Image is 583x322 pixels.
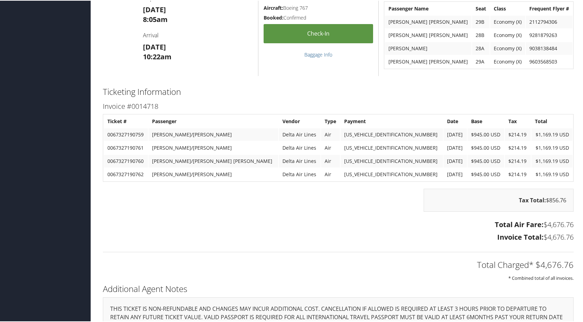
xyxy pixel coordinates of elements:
td: $214.19 [505,167,530,180]
h3: Invoice #0014718 [103,101,574,111]
td: [DATE] [444,141,467,153]
td: Economy (X) [490,15,525,28]
th: Class [490,2,525,14]
th: Date [444,114,467,127]
td: Air [321,141,340,153]
td: 0067327190759 [104,128,148,140]
td: 29A [472,55,490,67]
td: 9038138484 [526,42,573,54]
th: Passenger [149,114,278,127]
th: Ticket # [104,114,148,127]
h2: Additional Agent Notes [103,282,574,294]
td: Delta Air Lines [279,154,320,167]
td: $214.19 [505,141,530,153]
td: [DATE] [444,154,467,167]
td: $945.00 USD [468,154,505,167]
td: [DATE] [444,167,467,180]
h2: Ticketing Information [103,85,574,97]
td: [PERSON_NAME]/[PERSON_NAME] [149,167,278,180]
td: 28A [472,42,490,54]
strong: Aircraft: [264,4,283,10]
td: Economy (X) [490,55,525,67]
small: * Combined total of all invoices. [508,274,574,280]
td: [US_VEHICLE_IDENTIFICATION_NUMBER] [341,154,443,167]
td: $214.19 [505,128,530,140]
td: [PERSON_NAME]/[PERSON_NAME] [149,128,278,140]
strong: Total Air Fare: [495,219,544,229]
td: 29B [472,15,490,28]
th: Type [321,114,340,127]
td: $945.00 USD [468,128,505,140]
strong: Tax Total: [519,196,546,203]
td: [US_VEHICLE_IDENTIFICATION_NUMBER] [341,128,443,140]
td: $945.00 USD [468,167,505,180]
h3: $4,676.76 [103,219,574,229]
td: [PERSON_NAME]/[PERSON_NAME] [PERSON_NAME] [149,154,278,167]
td: 0067327190760 [104,154,148,167]
th: Payment [341,114,443,127]
td: 0067327190762 [104,167,148,180]
th: Vendor [279,114,320,127]
td: 0067327190761 [104,141,148,153]
a: Check-in [264,23,373,43]
td: [US_VEHICLE_IDENTIFICATION_NUMBER] [341,141,443,153]
div: $856.76 [424,188,574,211]
td: Economy (X) [490,28,525,41]
th: Seat [472,2,490,14]
h5: Confirmed [264,14,373,21]
td: 9603568503 [526,55,573,67]
td: [PERSON_NAME]/[PERSON_NAME] [149,141,278,153]
td: $1,169.19 USD [531,128,573,140]
h2: Total Charged* $4,676.76 [103,258,574,270]
td: Air [321,167,340,180]
th: Total [531,114,573,127]
td: 9281879263 [526,28,573,41]
td: $1,169.19 USD [531,141,573,153]
td: $945.00 USD [468,141,505,153]
td: [PERSON_NAME] [385,42,471,54]
td: [US_VEHICLE_IDENTIFICATION_NUMBER] [341,167,443,180]
td: $1,169.19 USD [531,154,573,167]
strong: 8:05am [143,14,168,23]
th: Frequent Flyer # [526,2,573,14]
td: [DATE] [444,128,467,140]
td: $214.19 [505,154,530,167]
td: Delta Air Lines [279,141,320,153]
td: Delta Air Lines [279,167,320,180]
td: [PERSON_NAME] [PERSON_NAME] [385,55,471,67]
td: Air [321,128,340,140]
td: Air [321,154,340,167]
th: Tax [505,114,530,127]
th: Base [468,114,505,127]
strong: Booked: [264,14,283,20]
td: 28B [472,28,490,41]
td: Economy (X) [490,42,525,54]
td: 2112794306 [526,15,573,28]
td: Delta Air Lines [279,128,320,140]
strong: [DATE] [143,4,166,14]
a: Baggage Info [304,51,332,57]
strong: Invoice Total: [497,232,544,241]
td: $1,169.19 USD [531,167,573,180]
h3: $4,676.76 [103,232,574,241]
strong: [DATE] [143,42,166,51]
td: [PERSON_NAME] [PERSON_NAME] [385,15,471,28]
strong: 10:22am [143,51,172,61]
h4: Arrival [143,31,253,38]
td: [PERSON_NAME] [PERSON_NAME] [385,28,471,41]
h5: Boeing 767 [264,4,373,11]
th: Passenger Name [385,2,471,14]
